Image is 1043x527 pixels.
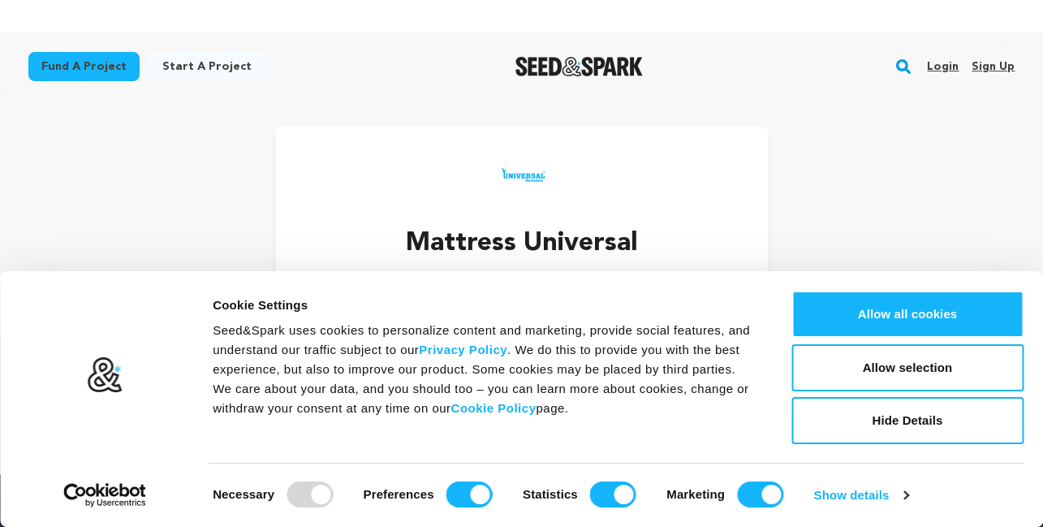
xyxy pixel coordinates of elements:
img: https://seedandspark-static.s3.us-east-2.amazonaws.com/images/User/002/258/309/medium/d2d8b90ebcd... [489,143,554,208]
strong: Preferences [364,487,434,501]
a: Privacy Policy [419,343,507,356]
button: Allow selection [791,344,1024,391]
strong: Statistics [523,487,578,501]
a: Seed&Spark Homepage [515,57,643,76]
a: Login [927,54,959,80]
a: Cookie Policy [451,401,537,415]
strong: Marketing [666,487,725,501]
div: Cookie Settings [213,296,755,315]
div: Seed&Spark uses cookies to personalize content and marketing, provide social features, and unders... [213,321,755,418]
a: Sign up [972,54,1015,80]
p: Mattress Universal [406,224,638,263]
button: Hide Details [791,397,1024,444]
strong: Necessary [213,487,274,501]
img: Seed&Spark Logo Dark Mode [515,57,643,76]
a: Usercentrics Cookiebot - opens in a new window [34,483,176,508]
img: logo [87,356,123,394]
button: Allow all cookies [791,291,1024,338]
a: Show details [814,483,908,508]
a: Fund a project [28,52,140,81]
legend: Consent Selection [212,475,213,476]
a: Start a project [149,52,265,81]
